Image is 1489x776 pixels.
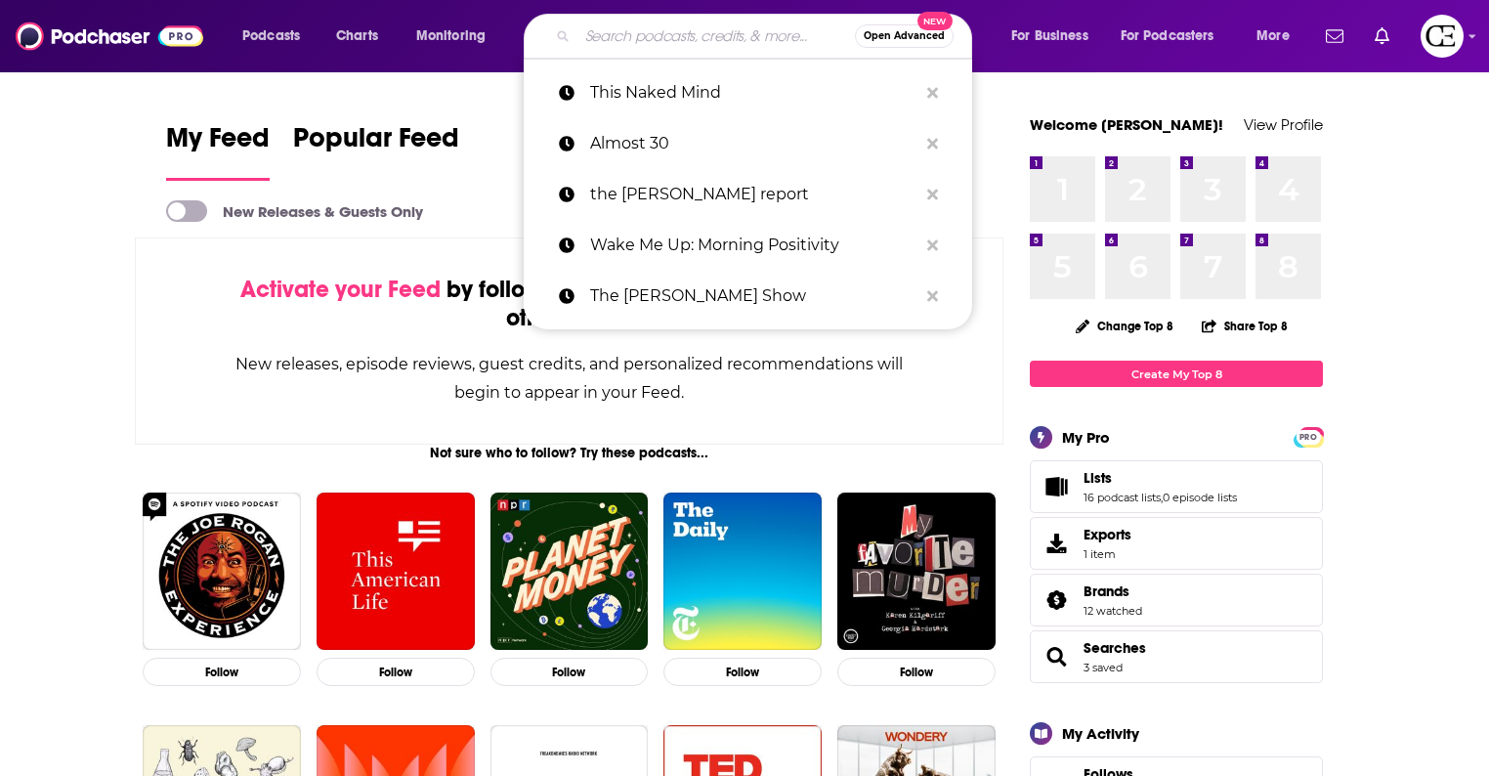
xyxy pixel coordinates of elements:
a: Charts [323,21,390,52]
img: The Daily [663,493,822,651]
div: by following Podcasts, Creators, Lists, and other Users! [234,276,905,332]
p: This Naked Mind [590,67,917,118]
button: open menu [403,21,511,52]
a: Create My Top 8 [1030,361,1323,387]
button: Follow [837,658,996,686]
button: Share Top 8 [1201,307,1289,345]
button: open menu [229,21,325,52]
button: Show profile menu [1421,15,1464,58]
div: My Pro [1062,428,1110,447]
p: Wake Me Up: Morning Positivity [590,220,917,271]
a: Brands [1037,586,1076,614]
button: Follow [143,658,301,686]
a: Brands [1084,582,1142,600]
img: The Joe Rogan Experience [143,493,301,651]
a: My Feed [166,121,270,181]
p: the wright report [590,169,917,220]
span: Exports [1037,530,1076,557]
span: Open Advanced [864,31,945,41]
span: My Feed [166,121,270,166]
a: 3 saved [1084,661,1123,674]
span: New [917,12,953,30]
span: Activate your Feed [240,275,441,304]
button: open menu [998,21,1113,52]
span: 1 item [1084,547,1131,561]
a: Lists [1037,473,1076,500]
a: Exports [1030,517,1323,570]
a: Searches [1084,639,1146,657]
span: For Podcasters [1121,22,1214,50]
p: The Don Lemon Show [590,271,917,322]
a: View Profile [1244,115,1323,134]
span: For Business [1011,22,1088,50]
img: Planet Money [490,493,649,651]
div: Not sure who to follow? Try these podcasts... [135,445,1003,461]
a: Almost 30 [524,118,972,169]
a: Searches [1037,643,1076,670]
button: Change Top 8 [1064,314,1185,338]
button: Follow [317,658,475,686]
div: New releases, episode reviews, guest credits, and personalized recommendations will begin to appe... [234,350,905,407]
button: Follow [490,658,649,686]
img: User Profile [1421,15,1464,58]
a: New Releases & Guests Only [166,200,423,222]
button: open menu [1108,21,1243,52]
button: open menu [1243,21,1314,52]
span: Exports [1084,526,1131,543]
button: Follow [663,658,822,686]
img: This American Life [317,493,475,651]
span: More [1256,22,1290,50]
a: Popular Feed [293,121,459,181]
span: Popular Feed [293,121,459,166]
a: This Naked Mind [524,67,972,118]
a: the [PERSON_NAME] report [524,169,972,220]
a: Show notifications dropdown [1318,20,1351,53]
a: 0 episode lists [1163,491,1237,504]
a: PRO [1297,429,1320,444]
img: My Favorite Murder with Karen Kilgariff and Georgia Hardstark [837,493,996,651]
a: Show notifications dropdown [1367,20,1397,53]
div: My Activity [1062,724,1139,743]
span: Searches [1030,630,1323,683]
span: Monitoring [416,22,486,50]
span: Lists [1084,469,1112,487]
span: PRO [1297,430,1320,445]
a: The [PERSON_NAME] Show [524,271,972,322]
img: Podchaser - Follow, Share and Rate Podcasts [16,18,203,55]
span: Podcasts [242,22,300,50]
p: Almost 30 [590,118,917,169]
input: Search podcasts, credits, & more... [577,21,855,52]
a: Lists [1084,469,1237,487]
span: Logged in as cozyearthaudio [1421,15,1464,58]
div: Search podcasts, credits, & more... [542,14,991,59]
span: Charts [336,22,378,50]
a: 12 watched [1084,604,1142,618]
a: Welcome [PERSON_NAME]! [1030,115,1223,134]
span: , [1161,491,1163,504]
a: Wake Me Up: Morning Positivity [524,220,972,271]
button: Open AdvancedNew [855,24,954,48]
span: Brands [1084,582,1129,600]
span: Brands [1030,574,1323,626]
a: 16 podcast lists [1084,491,1161,504]
span: Lists [1030,460,1323,513]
